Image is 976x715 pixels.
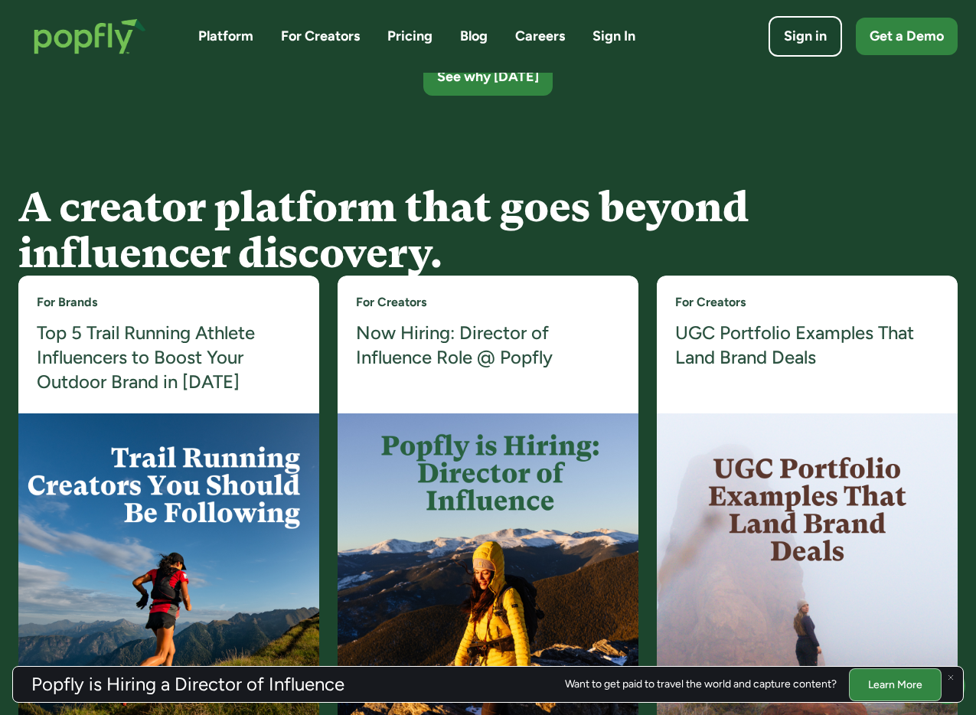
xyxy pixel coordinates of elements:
a: UGC Portfolio Examples That Land Brand Deals [675,321,939,371]
h3: Popfly is Hiring a Director of Influence [31,675,344,694]
a: Top 5 Trail Running Athlete Influencers to Boost Your Outdoor Brand in [DATE] [37,321,301,395]
div: Get a Demo [870,27,944,46]
a: For Creators [281,27,360,46]
a: Sign In [592,27,635,46]
a: Careers [515,27,565,46]
a: See why [DATE] [423,58,553,96]
a: For Brands [37,294,97,311]
a: Learn More [849,668,942,700]
div: Sign in [784,27,827,46]
div: Want to get paid to travel the world and capture content? [565,678,837,691]
a: Sign in [769,16,842,57]
a: For Creators [356,294,426,311]
h4: A creator platform that goes beyond influencer discovery. [18,184,958,276]
a: For Creators [675,294,746,311]
a: Pricing [387,27,433,46]
a: Now Hiring: Director of Influence Role @ Popfly [356,321,620,371]
a: Get a Demo [856,18,958,55]
div: See why [DATE] [437,67,539,87]
a: home [18,3,162,70]
a: Blog [460,27,488,46]
a: Platform [198,27,253,46]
